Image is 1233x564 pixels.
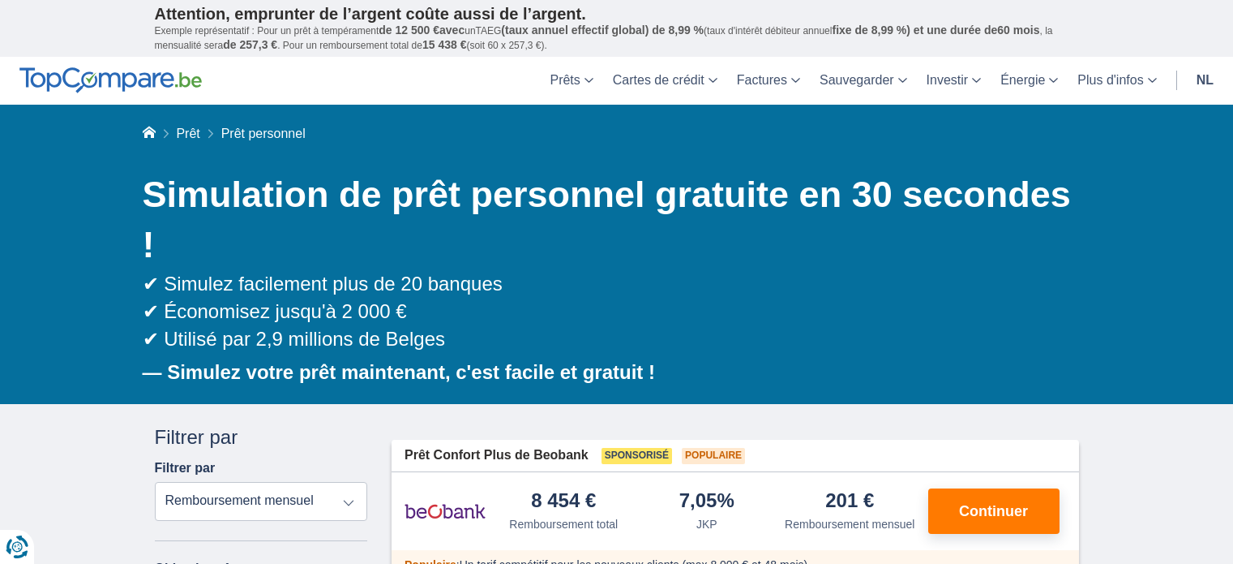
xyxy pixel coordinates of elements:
font: Attention, emprunter de l’argent coûte aussi de l’argent. [155,5,586,23]
a: Factures [727,57,810,105]
font: Investir [927,73,969,87]
font: JKP [696,518,717,531]
img: TopComparer [19,67,202,93]
font: 60 mois [997,24,1039,37]
font: Énergie [1000,73,1045,87]
font: ✔ Économisez jusqu'à 2 000 € [143,300,407,322]
font: 8 454 € [531,489,596,511]
font: Prêt personnel [221,127,306,140]
a: Plus d'infos [1068,57,1166,105]
font: Remboursement total [509,518,618,531]
a: Prêt [176,127,199,140]
font: Exemple représentatif : Pour un prêt à tempérament [155,25,379,37]
font: Prêts [550,73,580,87]
font: avec [439,24,465,37]
font: (soit 60 x 257,3 €). [466,40,546,51]
font: taux d'intérêt débiteur annuel [707,25,832,37]
font: TAEG [476,25,502,37]
font: Sauvegarder [820,73,894,87]
a: Sauvegarder [810,57,917,105]
font: Simulation de prêt personnel gratuite en 30 secondes ! [143,174,1071,265]
font: Cartes de crédit [613,73,704,87]
font: nl [1197,73,1214,87]
img: produit.pl.alt Beobank [405,491,486,532]
font: Prêt Confort Plus de Beobank [405,448,589,462]
a: Énergie [991,57,1068,105]
font: un [465,25,475,37]
font: de 12 500 € [379,24,439,37]
font: Sponsorisé [605,450,669,461]
font: (taux annuel effectif global) de 8,99 % [501,24,704,37]
font: Filtrer par [155,461,216,475]
font: , la mensualité sera [155,25,1053,51]
a: Cartes de crédit [603,57,727,105]
font: 7,05% [679,489,734,511]
font: fixe de 8,99 %) et une durée de [832,24,997,37]
font: Continuer [959,503,1028,519]
font: 15 438 € [422,38,467,51]
font: Plus d'infos [1077,73,1143,87]
a: Prêts [540,57,602,105]
font: Populaire [685,450,742,461]
a: nl [1187,57,1223,105]
font: ✔ Utilisé par 2,9 millions de Belges [143,328,446,350]
button: Continuer [928,489,1060,534]
font: Factures [737,73,787,87]
font: Filtrer par [155,426,238,448]
font: ✔ Simulez facilement plus de 20 banques [143,273,503,295]
font: de 257,3 € [223,38,277,51]
font: 201 € [825,489,874,511]
a: Maison [143,127,156,140]
font: . Pour un remboursement total de [277,40,422,51]
font: ( [704,25,707,37]
font: Remboursement mensuel [785,518,914,531]
a: Investir [917,57,991,105]
font: — Simulez votre prêt maintenant, c'est facile et gratuit ! [143,361,656,383]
